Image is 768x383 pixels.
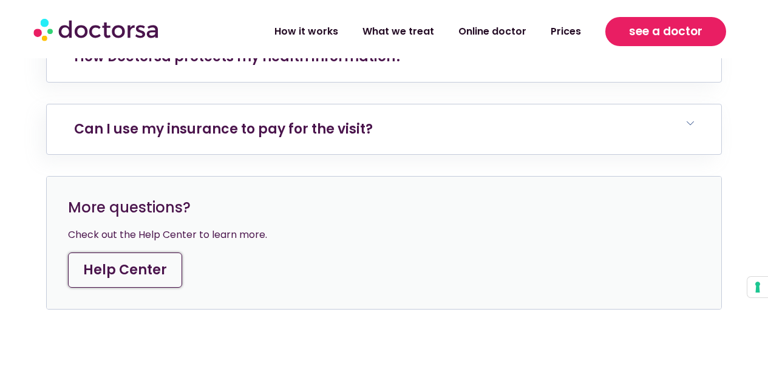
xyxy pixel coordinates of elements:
[206,18,594,46] nav: Menu
[68,226,700,243] div: Check out the Help Center to learn more.
[446,18,539,46] a: Online doctor
[68,253,182,288] a: Help Center
[747,277,768,297] button: Your consent preferences for tracking technologies
[350,18,446,46] a: What we treat
[47,104,721,154] h6: Can I use my insurance to pay for the visit?
[539,18,593,46] a: Prices
[74,120,373,138] a: Can I use my insurance to pay for the visit?
[74,47,403,66] a: How Doctorsa protects my health information?
[629,22,702,41] span: see a doctor
[262,18,350,46] a: How it works
[68,198,700,217] h3: More questions?
[605,17,726,46] a: see a doctor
